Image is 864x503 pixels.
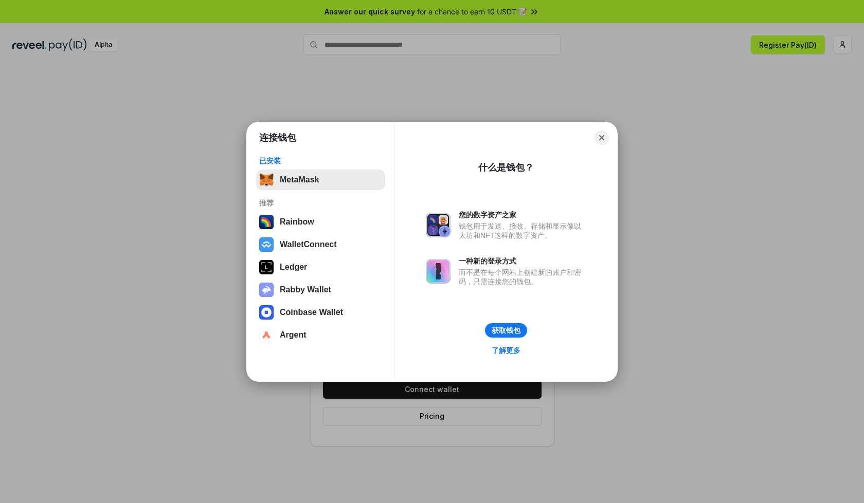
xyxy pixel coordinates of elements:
[459,268,586,286] div: 而不是在每个网站上创建新的账户和密码，只需连接您的钱包。
[595,131,609,145] button: Close
[478,161,534,174] div: 什么是钱包？
[259,283,274,297] img: svg+xml,%3Csvg%20xmlns%3D%22http%3A%2F%2Fwww.w3.org%2F2000%2Fsvg%22%20fill%3D%22none%22%20viewBox...
[492,326,520,335] div: 获取钱包
[259,328,274,342] img: svg+xml,%3Csvg%20width%3D%2228%22%20height%3D%2228%22%20viewBox%3D%220%200%2028%2028%22%20fill%3D...
[280,175,319,184] div: MetaMask
[492,346,520,355] div: 了解更多
[259,156,382,165] div: 已安装
[256,257,385,277] button: Ledger
[256,234,385,255] button: WalletConnect
[256,170,385,190] button: MetaMask
[259,132,296,144] h1: 连接钱包
[280,330,307,340] div: Argent
[259,260,274,274] img: svg+xml,%3Csvg%20xmlns%3D%22http%3A%2F%2Fwww.w3.org%2F2000%2Fsvg%22%20width%3D%2228%22%20height%3...
[459,221,586,240] div: 钱包用于发送、接收、存储和显示像以太坊和NFT这样的数字资产。
[280,285,331,294] div: Rabby Wallet
[259,198,382,208] div: 推荐
[426,259,451,284] img: svg+xml,%3Csvg%20xmlns%3D%22http%3A%2F%2Fwww.w3.org%2F2000%2Fsvg%22%20fill%3D%22none%22%20viewBox...
[280,240,337,249] div: WalletConnect
[259,173,274,187] img: svg+xml,%3Csvg%20fill%3D%22none%22%20height%3D%2233%22%20viewBox%3D%220%200%2035%2033%22%20width%...
[485,344,527,357] a: 了解更多
[280,308,343,317] div: Coinbase Wallet
[256,212,385,232] button: Rainbow
[426,213,451,237] img: svg+xml,%3Csvg%20xmlns%3D%22http%3A%2F%2Fwww.w3.org%2F2000%2Fsvg%22%20fill%3D%22none%22%20viewBox...
[485,323,527,338] button: 获取钱包
[256,280,385,300] button: Rabby Wallet
[459,210,586,219] div: 您的数字资产之家
[256,325,385,345] button: Argent
[256,302,385,323] button: Coinbase Wallet
[459,256,586,266] div: 一种新的登录方式
[280,263,307,272] div: Ledger
[280,217,314,227] div: Rainbow
[259,305,274,320] img: svg+xml,%3Csvg%20width%3D%2228%22%20height%3D%2228%22%20viewBox%3D%220%200%2028%2028%22%20fill%3D...
[259,215,274,229] img: svg+xml,%3Csvg%20width%3D%22120%22%20height%3D%22120%22%20viewBox%3D%220%200%20120%20120%22%20fil...
[259,237,274,252] img: svg+xml,%3Csvg%20width%3D%2228%22%20height%3D%2228%22%20viewBox%3D%220%200%2028%2028%22%20fill%3D...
